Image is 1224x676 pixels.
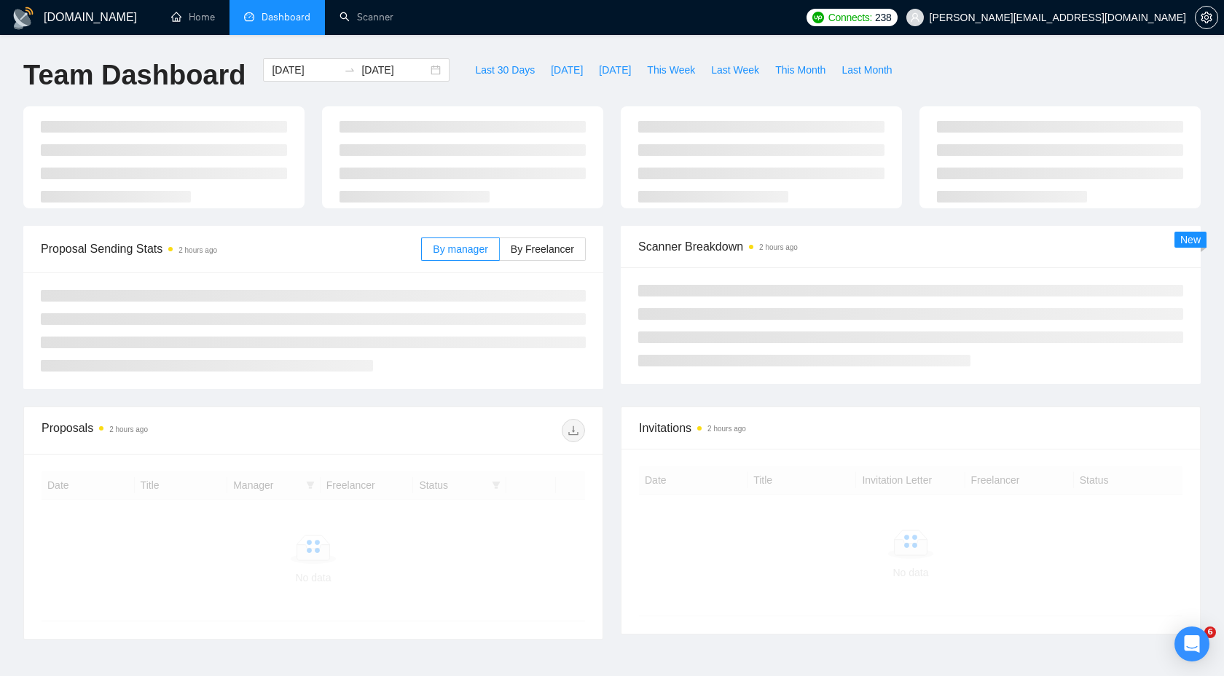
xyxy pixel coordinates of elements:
button: Last 30 Days [467,58,543,82]
div: Proposals [42,419,313,442]
span: Scanner Breakdown [638,237,1183,256]
div: Open Intercom Messenger [1174,626,1209,661]
span: user [910,12,920,23]
span: setting [1196,12,1217,23]
time: 2 hours ago [759,243,798,251]
span: to [344,64,356,76]
span: dashboard [244,12,254,22]
span: swap-right [344,64,356,76]
button: This Month [767,58,833,82]
span: Connects: [828,9,872,25]
h1: Team Dashboard [23,58,246,93]
a: homeHome [171,11,215,23]
time: 2 hours ago [109,425,148,433]
span: [DATE] [551,62,583,78]
span: By Freelancer [511,243,574,255]
a: searchScanner [340,11,393,23]
span: Last 30 Days [475,62,535,78]
input: End date [361,62,428,78]
span: This Month [775,62,825,78]
span: [DATE] [599,62,631,78]
button: Last Month [833,58,900,82]
button: setting [1195,6,1218,29]
span: Last Week [711,62,759,78]
input: Start date [272,62,338,78]
img: logo [12,7,35,30]
span: Invitations [639,419,1182,437]
span: 6 [1204,626,1216,638]
span: 238 [875,9,891,25]
time: 2 hours ago [178,246,217,254]
span: Proposal Sending Stats [41,240,421,258]
button: [DATE] [591,58,639,82]
a: setting [1195,12,1218,23]
button: Last Week [703,58,767,82]
span: This Week [647,62,695,78]
time: 2 hours ago [707,425,746,433]
span: By manager [433,243,487,255]
button: This Week [639,58,703,82]
img: upwork-logo.png [812,12,824,23]
span: Last Month [841,62,892,78]
span: New [1180,234,1201,245]
span: Dashboard [262,11,310,23]
button: [DATE] [543,58,591,82]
